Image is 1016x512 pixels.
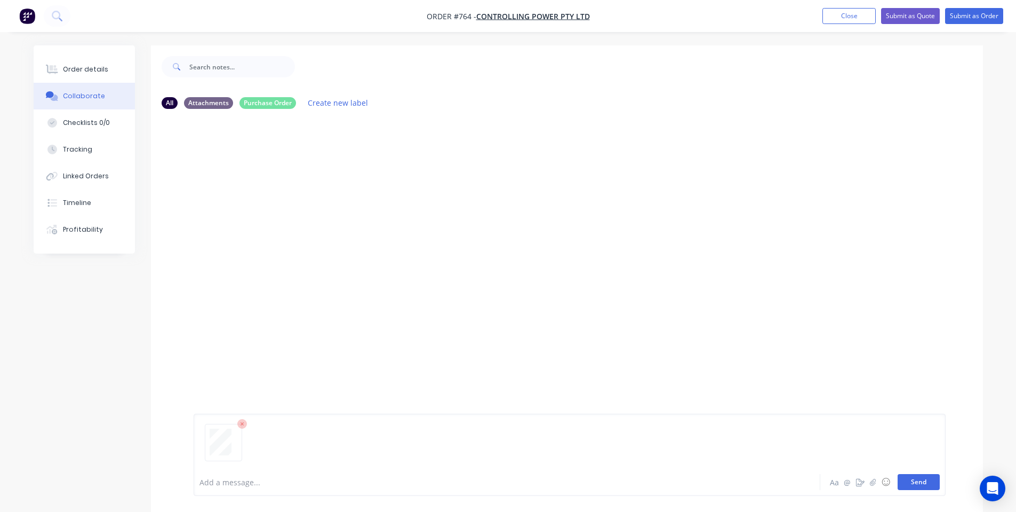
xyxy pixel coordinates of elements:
[63,65,108,74] div: Order details
[898,474,940,490] button: Send
[879,476,892,489] button: ☺
[63,145,92,154] div: Tracking
[980,476,1005,501] div: Open Intercom Messenger
[841,476,854,489] button: @
[34,216,135,243] button: Profitability
[184,97,233,109] div: Attachments
[34,190,135,216] button: Timeline
[162,97,178,109] div: All
[63,225,103,234] div: Profitability
[63,118,110,128] div: Checklists 0/0
[239,97,296,109] div: Purchase Order
[881,8,940,24] button: Submit as Quote
[189,56,295,77] input: Search notes...
[34,56,135,83] button: Order details
[822,8,876,24] button: Close
[63,198,91,208] div: Timeline
[34,163,135,190] button: Linked Orders
[476,11,590,21] a: Controlling Power Pty Ltd
[34,109,135,136] button: Checklists 0/0
[302,96,374,110] button: Create new label
[63,91,105,101] div: Collaborate
[34,83,135,109] button: Collaborate
[945,8,1003,24] button: Submit as Order
[427,11,476,21] span: Order #764 -
[828,476,841,489] button: Aa
[63,171,109,181] div: Linked Orders
[34,136,135,163] button: Tracking
[19,8,35,24] img: Factory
